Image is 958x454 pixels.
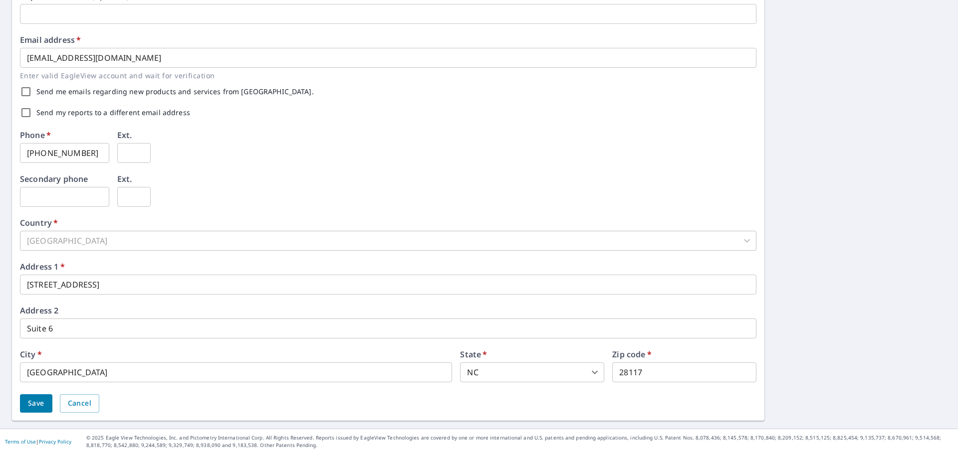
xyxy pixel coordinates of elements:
label: Phone [20,131,51,139]
label: Secondary phone [20,175,88,183]
label: Send my reports to a different email address [36,109,190,116]
label: Zip code [612,350,652,358]
label: State [460,350,487,358]
button: Save [20,394,52,413]
button: Cancel [60,394,99,413]
label: Country [20,219,58,227]
label: City [20,350,42,358]
label: Send me emails regarding new products and services from [GEOGRAPHIC_DATA]. [36,88,314,95]
label: Ext. [117,175,132,183]
span: Cancel [68,397,91,410]
div: NC [460,362,604,382]
label: Address 1 [20,263,65,271]
p: © 2025 Eagle View Technologies, Inc. and Pictometry International Corp. All Rights Reserved. Repo... [86,434,953,449]
label: Email address [20,36,81,44]
p: | [5,439,71,445]
label: Address 2 [20,306,58,314]
label: Ext. [117,131,132,139]
span: Save [28,397,44,410]
div: [GEOGRAPHIC_DATA] [20,231,756,251]
a: Privacy Policy [39,438,71,445]
a: Terms of Use [5,438,36,445]
p: Enter valid EagleView account and wait for verification [20,70,749,81]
